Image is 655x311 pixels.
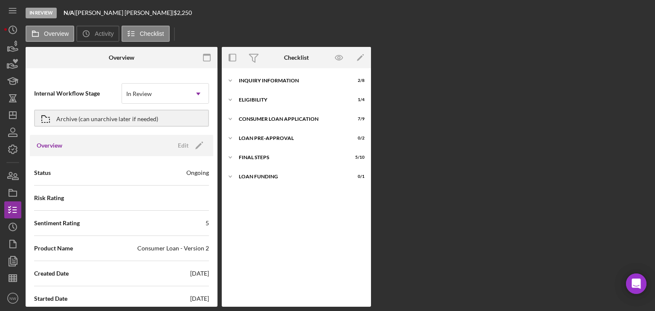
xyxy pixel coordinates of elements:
[239,97,343,102] div: Eligibility
[349,174,365,179] div: 0 / 1
[34,244,73,253] span: Product Name
[34,110,209,127] button: Archive (can unarchive later if needed)
[76,9,174,16] div: [PERSON_NAME] [PERSON_NAME] |
[626,273,646,294] div: Open Intercom Messenger
[109,54,134,61] div: Overview
[349,97,365,102] div: 1 / 4
[284,54,309,61] div: Checklist
[239,78,343,83] div: Inquiry Information
[137,244,209,253] div: Consumer Loan - Version 2
[34,269,69,278] span: Created Date
[76,26,119,42] button: Activity
[34,194,64,202] span: Risk Rating
[186,169,209,177] div: Ongoing
[26,8,57,18] div: In Review
[126,90,152,97] div: In Review
[56,110,158,126] div: Archive (can unarchive later if needed)
[37,141,62,150] h3: Overview
[349,78,365,83] div: 2 / 8
[34,169,51,177] span: Status
[178,139,188,152] div: Edit
[349,155,365,160] div: 5 / 10
[239,136,343,141] div: Loan Pre-Approval
[239,155,343,160] div: FINAL STEPS
[190,269,209,278] div: [DATE]
[173,139,206,152] button: Edit
[190,294,209,303] div: [DATE]
[239,116,343,122] div: Consumer Loan Application
[4,290,21,307] button: NW
[64,9,76,16] div: |
[174,9,192,16] span: $2,250
[64,9,74,16] b: N/A
[9,296,17,301] text: NW
[34,219,80,227] span: Sentiment Rating
[34,294,67,303] span: Started Date
[239,174,343,179] div: Loan Funding
[140,30,164,37] label: Checklist
[206,219,209,227] div: 5
[34,89,122,98] span: Internal Workflow Stage
[349,116,365,122] div: 7 / 9
[349,136,365,141] div: 0 / 2
[44,30,69,37] label: Overview
[95,30,113,37] label: Activity
[26,26,74,42] button: Overview
[122,26,170,42] button: Checklist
